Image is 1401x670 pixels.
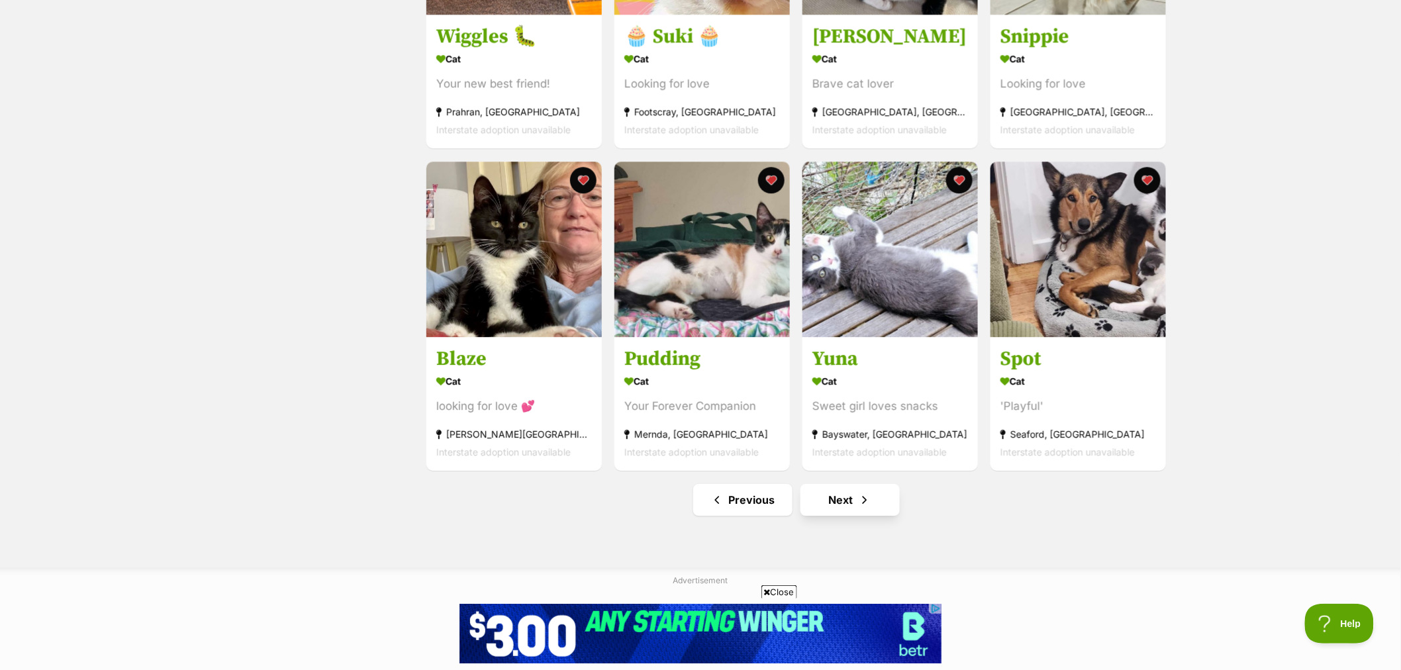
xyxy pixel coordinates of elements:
h3: Blaze [436,346,592,371]
span: Interstate adoption unavailable [624,124,759,136]
a: Spot Cat 'Playful' Seaford, [GEOGRAPHIC_DATA] Interstate adoption unavailable favourite [990,336,1166,471]
div: Looking for love [1000,75,1156,93]
div: Sweet girl loves snacks [812,397,968,415]
h3: Snippie [1000,24,1156,50]
div: Brave cat lover [812,75,968,93]
div: Looking for love [624,75,780,93]
h3: Pudding [624,346,780,371]
div: Your Forever Companion [624,397,780,415]
a: Previous page [693,484,793,516]
img: Pudding [614,162,790,337]
a: Blaze Cat looking for love 💕 [PERSON_NAME][GEOGRAPHIC_DATA] Interstate adoption unavailable favou... [426,336,602,471]
iframe: Help Scout Beacon - Open [1305,604,1375,644]
a: [PERSON_NAME] Cat Brave cat lover [GEOGRAPHIC_DATA], [GEOGRAPHIC_DATA] Interstate adoption unavai... [802,15,978,149]
div: Cat [812,50,968,69]
div: Cat [436,371,592,391]
a: Next page [800,484,900,516]
h3: Spot [1000,346,1156,371]
div: Cat [624,371,780,391]
h3: 🧁 Suki 🧁 [624,24,780,50]
h3: [PERSON_NAME] [812,24,968,50]
span: Interstate adoption unavailable [812,124,947,136]
img: Spot [990,162,1166,337]
div: Cat [624,50,780,69]
div: Cat [812,371,968,391]
div: [GEOGRAPHIC_DATA], [GEOGRAPHIC_DATA] [1000,103,1156,121]
img: Blaze [426,162,602,337]
a: Wiggles 🐛 Cat Your new best friend! Prahran, [GEOGRAPHIC_DATA] Interstate adoption unavailable fa... [426,15,602,149]
div: Seaford, [GEOGRAPHIC_DATA] [1000,425,1156,443]
div: 'Playful' [1000,397,1156,415]
button: favourite [570,167,597,193]
iframe: Advertisement [459,604,942,663]
h3: Yuna [812,346,968,371]
div: Cat [1000,50,1156,69]
button: favourite [1134,167,1161,193]
span: Close [761,585,797,598]
span: Interstate adoption unavailable [624,446,759,457]
span: Interstate adoption unavailable [1000,446,1135,457]
div: Cat [436,50,592,69]
div: looking for love 💕 [436,397,592,415]
a: Pudding Cat Your Forever Companion Mernda, [GEOGRAPHIC_DATA] Interstate adoption unavailable favo... [614,336,790,471]
button: favourite [946,167,973,193]
div: Prahran, [GEOGRAPHIC_DATA] [436,103,592,121]
div: Cat [1000,371,1156,391]
span: Interstate adoption unavailable [1000,124,1135,136]
h3: Wiggles 🐛 [436,24,592,50]
a: 🧁 Suki 🧁 Cat Looking for love Footscray, [GEOGRAPHIC_DATA] Interstate adoption unavailable favourite [614,15,790,149]
div: Your new best friend! [436,75,592,93]
div: Footscray, [GEOGRAPHIC_DATA] [624,103,780,121]
a: Snippie Cat Looking for love [GEOGRAPHIC_DATA], [GEOGRAPHIC_DATA] Interstate adoption unavailable... [990,15,1166,149]
span: Interstate adoption unavailable [812,446,947,457]
div: Mernda, [GEOGRAPHIC_DATA] [624,425,780,443]
div: [PERSON_NAME][GEOGRAPHIC_DATA] [436,425,592,443]
div: Bayswater, [GEOGRAPHIC_DATA] [812,425,968,443]
span: Interstate adoption unavailable [436,124,571,136]
div: [GEOGRAPHIC_DATA], [GEOGRAPHIC_DATA] [812,103,968,121]
img: Yuna [802,162,978,337]
span: Interstate adoption unavailable [436,446,571,457]
button: favourite [758,167,785,193]
a: Yuna Cat Sweet girl loves snacks Bayswater, [GEOGRAPHIC_DATA] Interstate adoption unavailable fav... [802,336,978,471]
nav: Pagination [425,484,1167,516]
